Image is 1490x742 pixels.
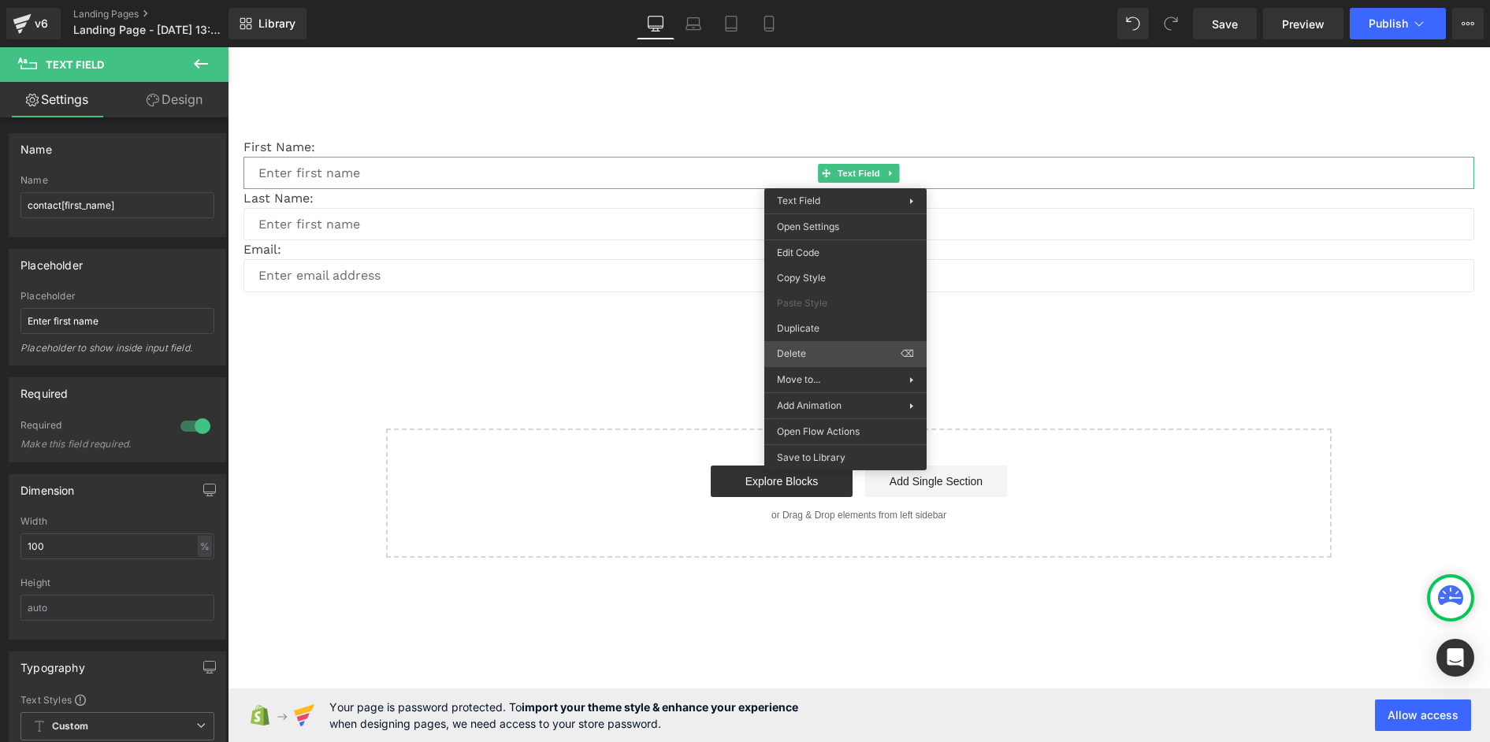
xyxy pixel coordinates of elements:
input: auto [20,595,214,621]
a: Explore Blocks [483,418,625,450]
span: Library [258,17,295,31]
div: Required [20,419,165,436]
a: Expand / Collapse [656,117,672,135]
span: Open Flow Actions [777,425,914,439]
button: Undo [1117,8,1149,39]
div: Placeholder [20,250,83,272]
button: Redo [1155,8,1187,39]
p: or Drag & Drop elements from left sidebar [184,462,1079,473]
span: Landing Page - [DATE] 13:56:54 [73,24,225,36]
input: Enter first name [16,161,1247,193]
button: Publish [1350,8,1446,39]
span: Text Field [777,195,820,206]
div: Placeholder [20,291,214,302]
a: Design [117,82,232,117]
div: Typography [20,652,85,674]
div: Height [20,577,214,588]
button: Allow access [1375,699,1471,731]
div: Width [20,516,214,527]
span: Text Field [607,117,656,135]
span: Preview [1282,16,1325,32]
span: Paste Style [777,296,914,310]
span: Your page is password protected. To when designing pages, we need access to your store password. [329,699,798,732]
span: Copy Style [777,271,914,285]
span: Save [1212,16,1238,32]
a: Preview [1263,8,1343,39]
span: Open Settings [777,220,914,234]
div: Open Intercom Messenger [1436,639,1474,677]
span: Edit Code [777,246,914,260]
div: Required [20,378,68,400]
div: Name [20,175,214,186]
strong: import your theme style & enhance your experience [522,700,798,714]
p: Last Name: [16,142,1247,161]
div: Text Styles [20,693,214,706]
div: Dimension [20,475,75,497]
button: More [1452,8,1484,39]
div: Make this field required. [20,439,162,450]
span: Move to... [777,373,909,387]
input: auto [20,533,214,559]
span: Delete [777,347,901,361]
a: v6 [6,8,61,39]
b: Custom [52,720,88,733]
a: Desktop [637,8,674,39]
a: Tablet [712,8,750,39]
div: Name [20,134,52,156]
a: Laptop [674,8,712,39]
span: ⌫ [901,347,914,361]
div: v6 [32,13,51,34]
span: Duplicate [777,321,914,336]
div: % [198,536,212,557]
input: Enter email address [16,212,1247,244]
a: Mobile [750,8,788,39]
p: Email: [16,193,1247,212]
p: First Name: [16,91,1247,109]
button: Submit [593,245,670,279]
a: New Library [229,8,307,39]
a: Landing Pages [73,8,255,20]
span: Save to Library [777,451,914,465]
span: Text Field [46,58,104,71]
span: Add Animation [777,399,909,413]
a: Add Single Section [637,418,779,450]
span: Publish [1369,17,1408,30]
div: Placeholder to show inside input field. [20,342,214,365]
